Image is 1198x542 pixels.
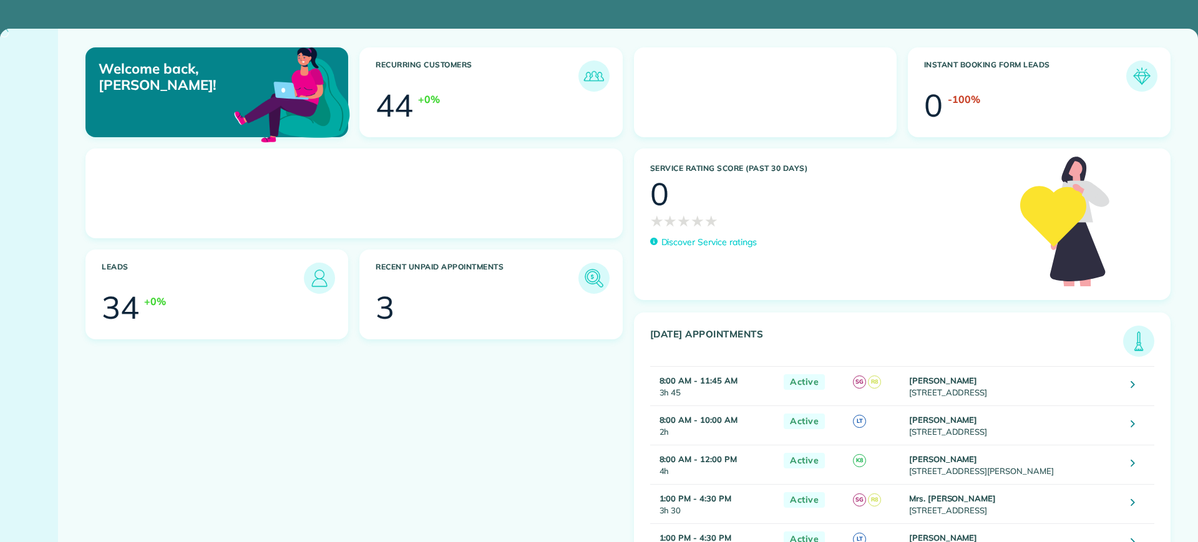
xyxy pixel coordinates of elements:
td: 3h 30 [650,484,778,523]
div: 44 [376,90,413,121]
p: Discover Service ratings [661,236,757,249]
span: ★ [663,210,677,232]
span: ★ [691,210,704,232]
img: dashboard_welcome-42a62b7d889689a78055ac9021e634bf52bae3f8056760290aed330b23ab8690.png [231,33,353,154]
strong: [PERSON_NAME] [909,375,978,385]
h3: Service Rating score (past 30 days) [650,164,1008,173]
strong: 8:00 AM - 11:45 AM [660,375,738,385]
img: icon_leads-1bed01f49abd5b7fead27621c3d59655bb73ed531f8eeb49469d10e621d6b896.png [307,266,332,291]
span: R8 [868,375,881,389]
h3: Recurring Customers [376,60,578,92]
td: [STREET_ADDRESS] [906,405,1122,445]
span: Active [784,453,825,468]
div: 3 [376,292,394,323]
td: [STREET_ADDRESS][PERSON_NAME] [906,445,1122,484]
h3: Leads [102,263,304,294]
strong: 1:00 PM - 4:30 PM [660,493,731,503]
div: +0% [144,294,166,309]
div: 34 [102,292,139,323]
div: 0 [650,178,669,210]
div: 0 [924,90,943,121]
span: SG [853,493,866,506]
td: 2h [650,405,778,445]
td: [STREET_ADDRESS] [906,484,1122,523]
span: Active [784,414,825,429]
div: -100% [948,92,980,107]
span: K8 [853,454,866,467]
td: [STREET_ADDRESS] [906,366,1122,405]
strong: [PERSON_NAME] [909,415,978,425]
td: 3h 45 [650,366,778,405]
span: R8 [868,493,881,506]
span: LT [853,415,866,428]
span: ★ [677,210,691,232]
span: ★ [650,210,664,232]
img: icon_recurring_customers-cf858462ba22bcd05b5a5880d41d6543d210077de5bb9ebc9590e49fd87d84ed.png [582,64,606,89]
h3: Recent unpaid appointments [376,263,578,294]
img: icon_unpaid_appointments-47b8ce3997adf2238b356f14209ab4cced10bd1f174958f3ca8f1d0dd7fffeee.png [582,266,606,291]
span: SG [853,375,866,389]
strong: 8:00 AM - 12:00 PM [660,454,737,464]
strong: 8:00 AM - 10:00 AM [660,415,738,425]
span: Active [784,492,825,508]
h3: Instant Booking Form Leads [924,60,1126,92]
img: icon_todays_appointments-901f7ab196bb0bea1936b74009e4eb5ffbc2d2711fa7634e0d609ed5ef32b18b.png [1126,329,1151,354]
strong: [PERSON_NAME] [909,454,978,464]
h3: [DATE] Appointments [650,329,1124,357]
a: Discover Service ratings [650,236,757,249]
span: Active [784,374,825,390]
strong: Mrs. [PERSON_NAME] [909,493,996,503]
div: +0% [418,92,440,107]
td: 4h [650,445,778,484]
p: Welcome back, [PERSON_NAME]! [99,60,264,94]
span: ★ [704,210,718,232]
img: icon_form_leads-04211a6a04a5b2264e4ee56bc0799ec3eb69b7e499cbb523a139df1d13a81ae0.png [1129,64,1154,89]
